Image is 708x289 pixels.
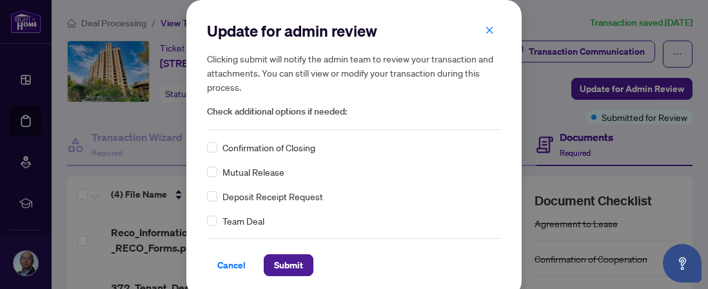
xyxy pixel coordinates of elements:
span: Cancel [217,255,246,275]
button: Cancel [207,254,256,276]
h2: Update for admin review [207,21,501,41]
span: Team Deal [222,214,264,228]
span: Mutual Release [222,165,284,179]
span: Submit [274,255,303,275]
span: Check additional options if needed: [207,104,501,119]
span: Deposit Receipt Request [222,189,323,203]
button: Submit [264,254,313,276]
h5: Clicking submit will notify the admin team to review your transaction and attachments. You can st... [207,51,501,94]
span: Confirmation of Closing [222,140,315,154]
button: Open asap [663,244,702,283]
span: close [485,26,494,35]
